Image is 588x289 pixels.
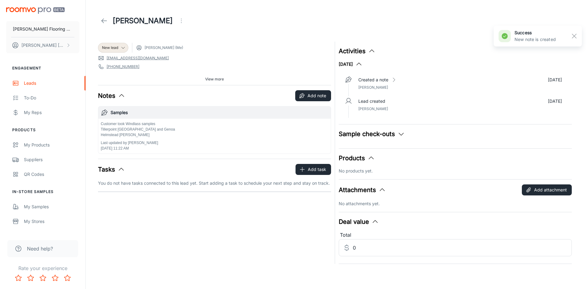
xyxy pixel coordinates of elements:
h6: success [514,29,556,36]
p: Rate your experience [5,265,81,272]
h6: Samples [111,109,328,116]
p: Customer took Windlass samples Tillerpoint [GEOGRAPHIC_DATA] and Genoa Helmstead [PERSON_NAME] [101,121,175,138]
button: View more [203,75,226,84]
button: Rate 2 star [24,272,37,284]
div: My Reps [24,109,79,116]
button: Tasks [98,165,125,174]
button: Attachments [339,185,386,195]
button: Add attachment [522,184,572,195]
p: [DATE] [548,98,562,105]
p: [PERSON_NAME] [PERSON_NAME] [21,42,65,49]
span: [PERSON_NAME] [358,85,388,90]
p: [DATE] [548,76,562,83]
span: View more [205,76,224,82]
button: [DATE] [339,61,363,68]
p: No products yet. [339,168,572,174]
button: SamplesCustomer took Windlass samples Tillerpoint [GEOGRAPHIC_DATA] and Genoa Helmstead [PERSON_N... [98,106,331,154]
a: [EMAIL_ADDRESS][DOMAIN_NAME] [107,55,169,61]
span: Need help? [27,245,53,252]
h1: [PERSON_NAME] [113,15,173,26]
button: [PERSON_NAME] [PERSON_NAME] [6,37,79,53]
div: My Stores [24,218,79,225]
button: Sample check-outs [339,129,405,139]
img: Roomvo PRO Beta [6,7,65,14]
button: Add note [295,90,331,101]
button: Notes [98,91,125,100]
div: Total [339,231,572,239]
div: My Products [24,142,79,148]
div: Suppliers [24,156,79,163]
p: Lead created [358,98,385,105]
span: [PERSON_NAME] (Me) [145,45,183,50]
div: My Samples [24,203,79,210]
p: [PERSON_NAME] Flooring Center [13,26,73,32]
button: Rate 3 star [37,272,49,284]
button: Rate 1 star [12,272,24,284]
button: Add task [296,164,331,175]
button: Products [339,154,375,163]
div: Leads [24,80,79,87]
div: QR Codes [24,171,79,178]
p: Created a note [358,76,388,83]
input: Estimated deal value [353,239,572,256]
a: [PHONE_NUMBER] [107,64,139,69]
span: [PERSON_NAME] [358,106,388,111]
p: [DATE] 11:22 AM [101,146,175,151]
p: Last updated by [PERSON_NAME] [101,140,175,146]
button: Rate 5 star [61,272,73,284]
button: [PERSON_NAME] Flooring Center [6,21,79,37]
span: New lead [102,45,118,50]
p: You do not have tasks connected to this lead yet. Start adding a task to schedule your next step ... [98,180,331,187]
div: New lead [98,43,128,53]
p: No attachments yet. [339,200,572,207]
p: New note is created [514,36,556,43]
button: Deal value [339,217,379,226]
button: Activities [339,46,375,56]
div: To-do [24,94,79,101]
button: Rate 4 star [49,272,61,284]
button: Open menu [175,15,187,27]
